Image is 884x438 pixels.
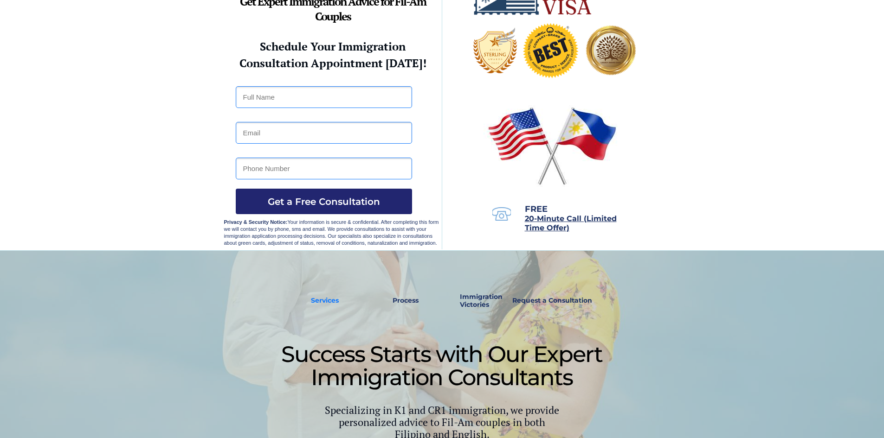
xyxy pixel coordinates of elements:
[236,158,412,179] input: Phone Number
[236,86,412,108] input: Full Name
[388,290,423,311] a: Process
[456,290,487,311] a: Immigration Victories
[236,122,412,144] input: Email
[393,296,419,305] strong: Process
[512,296,592,305] strong: Request a Consultation
[460,292,503,309] strong: Immigration Victories
[236,189,412,214] button: Get a Free Consultation
[281,341,602,391] span: Success Starts with Our Expert Immigration Consultants
[260,39,406,54] strong: Schedule Your Immigration
[236,196,412,207] span: Get a Free Consultation
[311,296,339,305] strong: Services
[525,215,617,232] a: 20-Minute Call (Limited Time Offer)
[508,290,596,311] a: Request a Consultation
[525,214,617,232] span: 20-Minute Call (Limited Time Offer)
[224,219,288,225] strong: Privacy & Security Notice:
[224,219,439,246] span: Your information is secure & confidential. After completing this form we will contact you by phon...
[239,56,426,70] strong: Consultation Appointment [DATE]!
[305,290,345,311] a: Services
[525,204,548,214] span: FREE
